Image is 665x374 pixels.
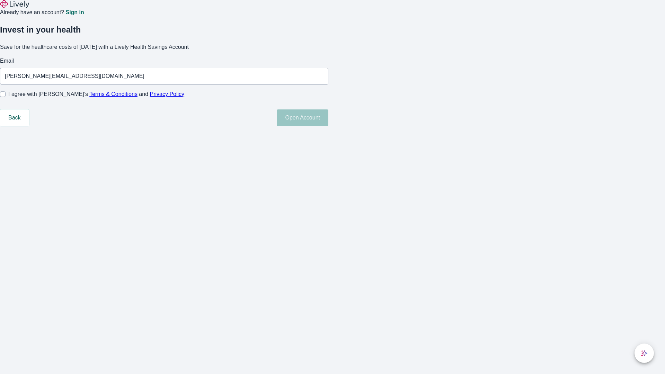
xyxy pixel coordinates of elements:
[8,90,184,98] span: I agree with [PERSON_NAME]’s and
[65,10,84,15] a: Sign in
[635,344,654,363] button: chat
[89,91,138,97] a: Terms & Conditions
[641,350,648,357] svg: Lively AI Assistant
[150,91,185,97] a: Privacy Policy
